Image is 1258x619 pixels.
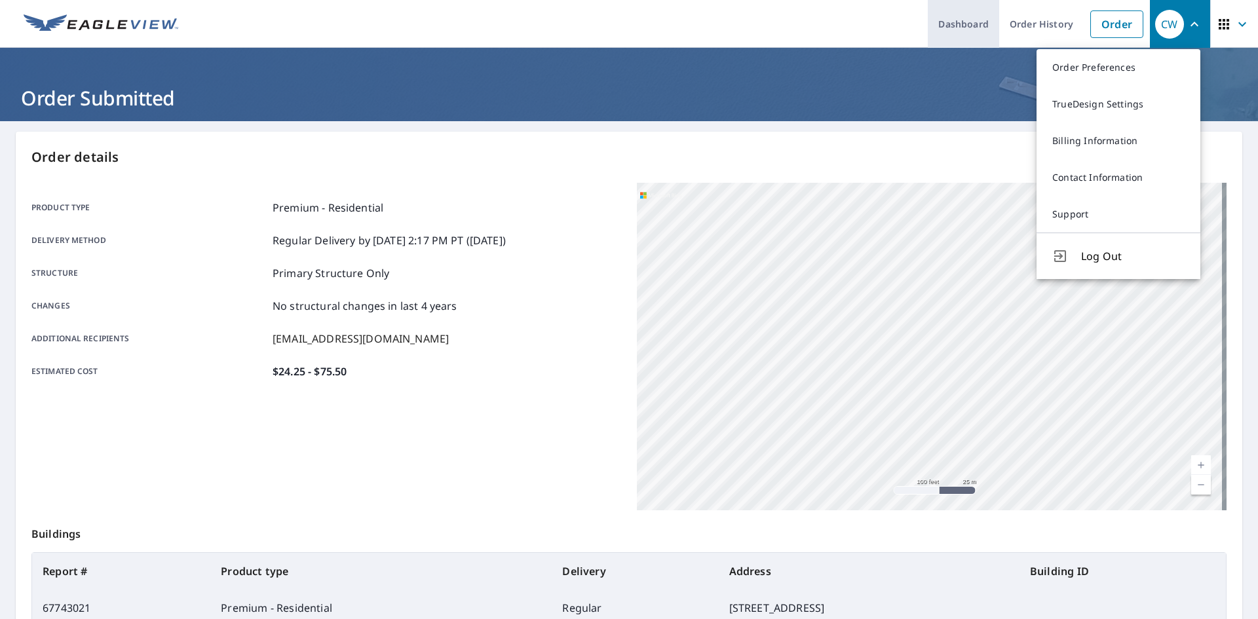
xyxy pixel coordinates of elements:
[273,331,449,347] p: [EMAIL_ADDRESS][DOMAIN_NAME]
[31,298,267,314] p: Changes
[273,364,347,379] p: $24.25 - $75.50
[1037,159,1200,196] a: Contact Information
[1037,86,1200,122] a: TrueDesign Settings
[31,265,267,281] p: Structure
[273,233,506,248] p: Regular Delivery by [DATE] 2:17 PM PT ([DATE])
[1037,49,1200,86] a: Order Preferences
[1155,10,1184,39] div: CW
[31,331,267,347] p: Additional recipients
[1191,455,1211,475] a: Current Level 18, Zoom In
[1037,196,1200,233] a: Support
[273,200,383,216] p: Premium - Residential
[1081,248,1185,264] span: Log Out
[552,553,718,590] th: Delivery
[719,553,1020,590] th: Address
[273,265,389,281] p: Primary Structure Only
[31,364,267,379] p: Estimated cost
[273,298,457,314] p: No structural changes in last 4 years
[31,233,267,248] p: Delivery method
[1191,475,1211,495] a: Current Level 18, Zoom Out
[1037,122,1200,159] a: Billing Information
[32,553,210,590] th: Report #
[24,14,178,34] img: EV Logo
[16,84,1242,111] h1: Order Submitted
[1037,233,1200,279] button: Log Out
[31,510,1227,552] p: Buildings
[1090,10,1143,38] a: Order
[31,147,1227,167] p: Order details
[31,200,267,216] p: Product type
[1020,553,1226,590] th: Building ID
[210,553,552,590] th: Product type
